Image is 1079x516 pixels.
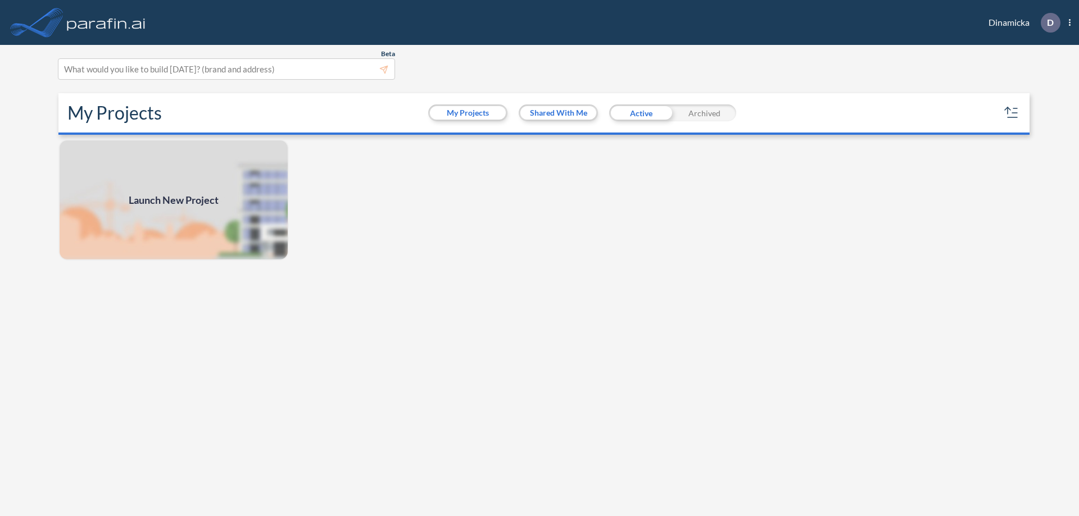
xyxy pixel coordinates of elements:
[609,104,673,121] div: Active
[65,11,148,34] img: logo
[520,106,596,120] button: Shared With Me
[381,49,395,58] span: Beta
[673,104,736,121] div: Archived
[129,193,219,208] span: Launch New Project
[972,13,1071,33] div: Dinamicka
[67,102,162,124] h2: My Projects
[1047,17,1054,28] p: D
[58,139,289,261] a: Launch New Project
[1003,104,1021,122] button: sort
[58,139,289,261] img: add
[430,106,506,120] button: My Projects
